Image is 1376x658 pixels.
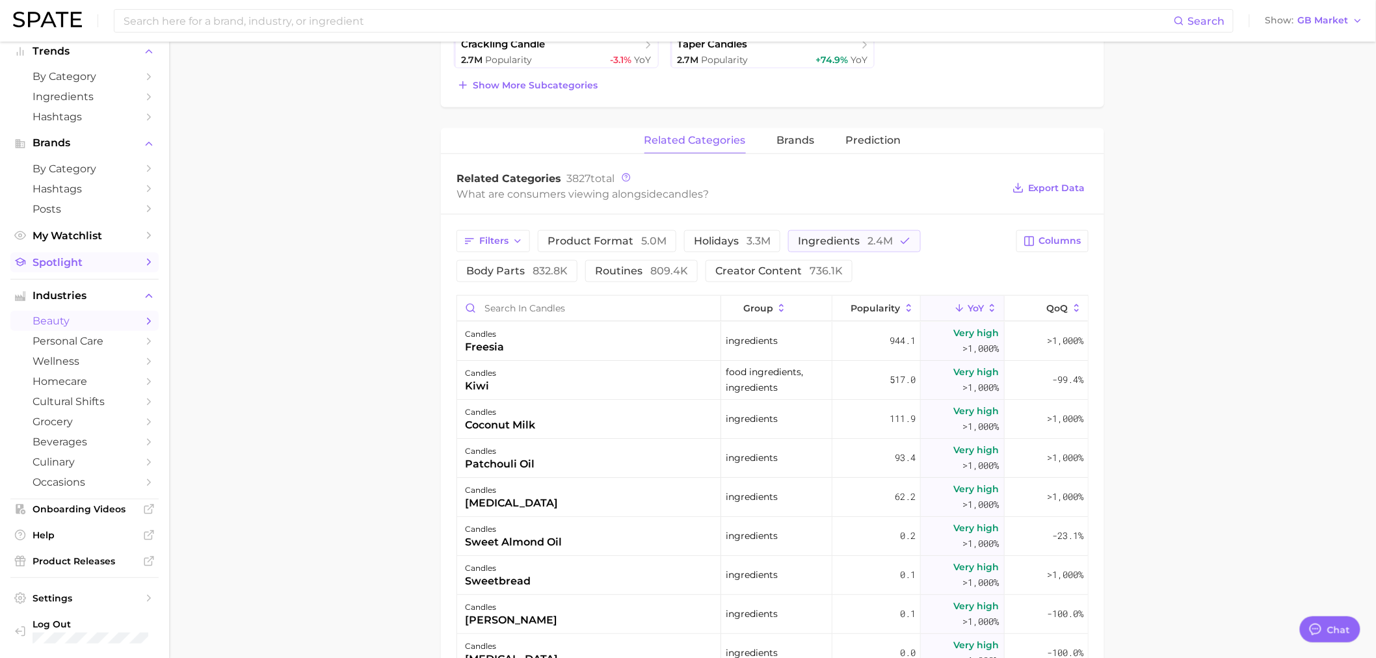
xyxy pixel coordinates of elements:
[963,459,999,471] span: >1,000%
[10,371,159,391] a: homecare
[743,303,773,313] span: group
[33,436,137,448] span: beverages
[954,442,999,458] span: Very high
[457,439,1088,478] button: candlespatchouli oilingredients93.4Very high>1,000%>1,000%
[726,411,778,427] span: ingredients
[963,615,999,627] span: >1,000%
[10,86,159,107] a: Ingredients
[851,303,901,313] span: Popularity
[777,135,815,146] span: brands
[33,111,137,123] span: Hashtags
[33,290,137,302] span: Industries
[1039,235,1081,246] span: Columns
[1265,17,1294,24] span: Show
[533,265,568,277] span: 832.8k
[33,230,137,242] span: My Watchlist
[900,528,916,544] span: 0.2
[954,325,999,341] span: Very high
[454,36,659,68] a: crackling candle2.7m Popularity-3.1% YoY
[963,576,999,588] span: >1,000%
[33,256,137,269] span: Spotlight
[851,54,867,66] span: YoY
[1047,451,1083,464] span: >1,000%
[457,517,1088,556] button: candlessweet almond oilingredients0.2Very high>1,000%-23.1%
[968,303,984,313] span: YoY
[33,90,137,103] span: Ingredients
[726,333,778,349] span: ingredients
[1262,12,1366,29] button: ShowGB Market
[963,420,999,432] span: >1,000%
[1028,183,1085,194] span: Export Data
[457,478,1088,517] button: candles[MEDICAL_DATA]ingredients62.2Very high>1,000%>1,000%
[798,236,893,246] span: ingredients
[10,199,159,219] a: Posts
[900,567,916,583] span: 0.1
[454,76,601,94] button: Show more subcategories
[566,172,590,185] span: 3827
[456,172,561,185] span: Related Categories
[33,137,137,149] span: Brands
[1016,230,1089,252] button: Columns
[895,489,916,505] span: 62.2
[890,333,916,349] span: 944.1
[10,551,159,571] a: Product Releases
[963,342,999,354] span: >1,000%
[1047,412,1083,425] span: >1,000%
[566,172,615,185] span: total
[465,417,535,433] div: coconut milk
[963,537,999,549] span: >1,000%
[1009,179,1089,197] button: Export Data
[963,498,999,510] span: >1,000%
[815,54,848,66] span: +74.9%
[465,482,558,498] div: candles
[846,135,901,146] span: Prediction
[33,456,137,468] span: culinary
[457,361,1088,400] button: candleskiwifood ingredients, ingredients517.0Very high>1,000%-99.4%
[465,378,496,394] div: kiwi
[721,296,832,321] button: group
[10,286,159,306] button: Industries
[10,452,159,472] a: culinary
[10,412,159,432] a: grocery
[641,235,667,247] span: 5.0m
[465,573,531,589] div: sweetbread
[10,133,159,153] button: Brands
[33,395,137,408] span: cultural shifts
[465,326,504,342] div: candles
[485,54,532,66] span: Popularity
[457,595,1088,634] button: candles[PERSON_NAME]ingredients0.1Very high>1,000%-100.0%
[10,66,159,86] a: by Category
[810,265,843,277] span: 736.1k
[890,372,916,388] span: 517.0
[963,381,999,393] span: >1,000%
[10,159,159,179] a: by Category
[702,54,748,66] span: Popularity
[465,495,558,511] div: [MEDICAL_DATA]
[1047,606,1083,622] span: -100.0%
[456,185,1003,203] div: What are consumers viewing alongside ?
[595,266,688,276] span: routines
[726,364,827,395] span: food ingredients, ingredients
[678,54,699,66] span: 2.7m
[1052,528,1083,544] span: -23.1%
[726,567,778,583] span: ingredients
[13,12,82,27] img: SPATE
[33,203,137,215] span: Posts
[726,489,778,505] span: ingredients
[670,36,875,68] a: taper candles2.7m Popularity+74.9% YoY
[1047,334,1083,347] span: >1,000%
[465,521,562,537] div: candles
[465,339,504,355] div: freesia
[479,235,509,246] span: Filters
[10,432,159,452] a: beverages
[726,450,778,466] span: ingredients
[33,618,200,630] span: Log Out
[832,296,921,321] button: Popularity
[465,456,535,472] div: patchouli oil
[663,188,703,200] span: candles
[461,54,483,66] span: 2.7m
[890,411,916,427] span: 111.9
[457,556,1088,595] button: candlessweetbreadingredients0.1Very high>1,000%>1,000%
[726,528,778,544] span: ingredients
[895,450,916,466] span: 93.4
